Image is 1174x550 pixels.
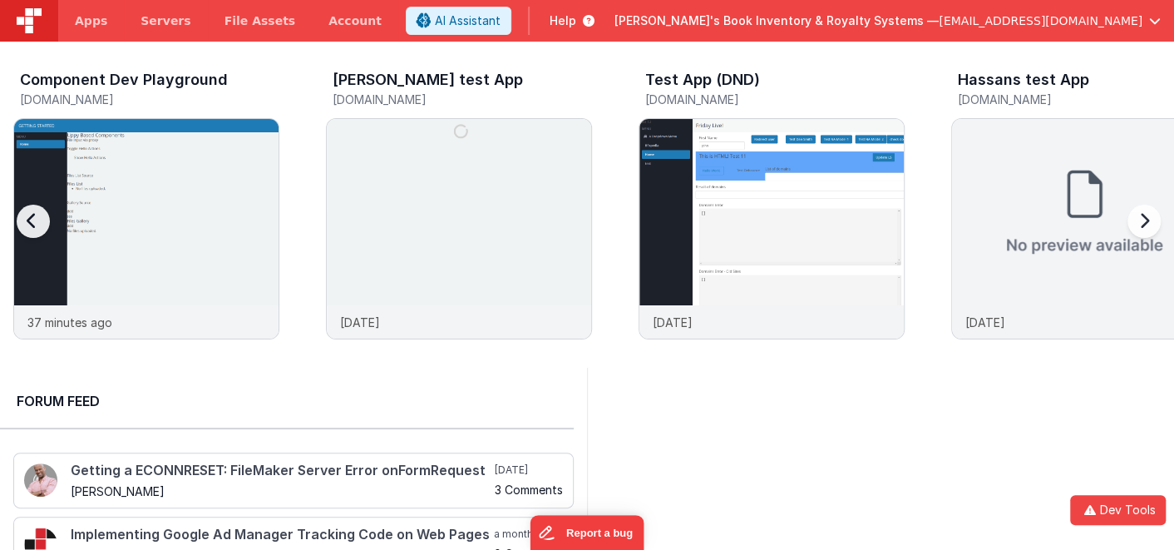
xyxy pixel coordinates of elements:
[333,93,592,106] h5: [DOMAIN_NAME]
[75,12,107,29] span: Apps
[333,72,523,88] h3: [PERSON_NAME] test App
[20,93,279,106] h5: [DOMAIN_NAME]
[435,12,501,29] span: AI Assistant
[71,485,491,498] h5: [PERSON_NAME]
[614,12,939,29] span: [PERSON_NAME]'s Book Inventory & Royalty Systems —
[20,72,228,88] h3: Component Dev Playground
[614,12,1161,29] button: [PERSON_NAME]'s Book Inventory & Royalty Systems — [EMAIL_ADDRESS][DOMAIN_NAME]
[71,463,491,478] h4: Getting a ECONNRESET: FileMaker Server Error onFormRequest
[495,483,563,496] h5: 3 Comments
[224,12,296,29] span: File Assets
[17,391,557,411] h2: Forum Feed
[939,12,1142,29] span: [EMAIL_ADDRESS][DOMAIN_NAME]
[406,7,511,35] button: AI Assistant
[495,463,563,477] h5: [DATE]
[645,93,905,106] h5: [DOMAIN_NAME]
[958,72,1089,88] h3: Hassans test App
[1070,495,1166,525] button: Dev Tools
[494,528,563,541] h5: a month ago
[645,72,760,88] h3: Test App (DND)
[71,528,491,543] h4: Implementing Google Ad Manager Tracking Code on Web Pages
[13,453,574,508] a: Getting a ECONNRESET: FileMaker Server Error onFormRequest [PERSON_NAME] [DATE] 3 Comments
[965,314,1005,331] p: [DATE]
[24,463,57,497] img: 411_2.png
[141,12,190,29] span: Servers
[530,515,644,550] iframe: Marker.io feedback button
[653,314,693,331] p: [DATE]
[550,12,576,29] span: Help
[340,314,380,331] p: [DATE]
